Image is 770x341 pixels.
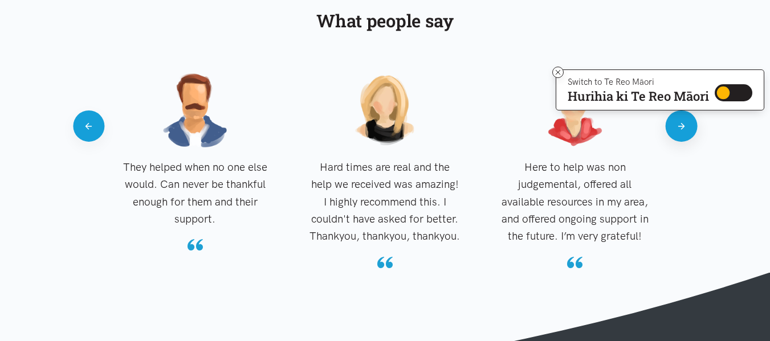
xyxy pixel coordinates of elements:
[666,110,697,142] button: Next
[499,159,650,245] div: Here to help was non judgemental, offered all available resources in my area, and offered ongoing...
[120,159,271,228] div: They helped when no one else would. Can never be thankful enough for them and their support.
[568,91,709,101] p: Hurihia ki Te Reo Māori
[73,110,104,142] button: Previous
[568,79,709,85] p: Switch to Te Reo Māori
[309,159,461,245] div: Hard times are real and the help we received was amazing! I highly recommend this. I couldn't hav...
[223,9,547,33] h2: What people say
